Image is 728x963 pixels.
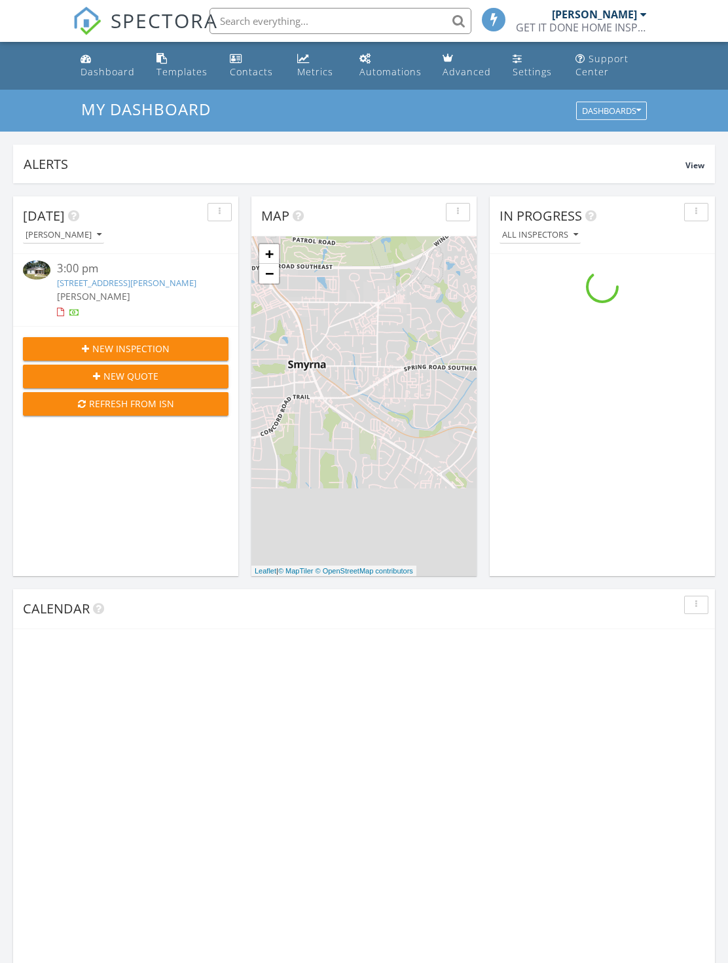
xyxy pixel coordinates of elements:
[23,600,90,617] span: Calendar
[500,227,581,244] button: All Inspectors
[73,18,218,45] a: SPECTORA
[75,47,141,84] a: Dashboard
[443,65,491,78] div: Advanced
[297,65,333,78] div: Metrics
[516,21,647,34] div: GET IT DONE HOME INSPECTIONS
[576,102,647,120] button: Dashboards
[23,337,228,361] button: New Inspection
[507,47,559,84] a: Settings
[156,65,208,78] div: Templates
[209,8,471,34] input: Search everything...
[552,8,637,21] div: [PERSON_NAME]
[92,342,170,355] span: New Inspection
[33,397,218,410] div: Refresh from ISN
[354,47,427,84] a: Automations (Basic)
[278,567,314,575] a: © MapTiler
[151,47,214,84] a: Templates
[23,365,228,388] button: New Quote
[23,392,228,416] button: Refresh from ISN
[685,160,704,171] span: View
[57,277,196,289] a: [STREET_ADDRESS][PERSON_NAME]
[26,230,101,240] div: [PERSON_NAME]
[81,65,135,78] div: Dashboard
[261,207,289,225] span: Map
[111,7,218,34] span: SPECTORA
[582,107,641,116] div: Dashboards
[259,264,279,283] a: Zoom out
[23,227,104,244] button: [PERSON_NAME]
[103,369,158,383] span: New Quote
[23,261,50,279] img: 9578396%2Fcover_photos%2FCtVo8bVMeFU4RDAzsLgQ%2Fsmall.jpg
[23,261,228,319] a: 3:00 pm [STREET_ADDRESS][PERSON_NAME] [PERSON_NAME]
[502,230,578,240] div: All Inspectors
[575,52,628,78] div: Support Center
[500,207,582,225] span: In Progress
[259,244,279,264] a: Zoom in
[57,290,130,302] span: [PERSON_NAME]
[316,567,413,575] a: © OpenStreetMap contributors
[81,98,211,120] span: My Dashboard
[513,65,552,78] div: Settings
[251,566,416,577] div: |
[359,65,422,78] div: Automations
[24,155,685,173] div: Alerts
[570,47,653,84] a: Support Center
[73,7,101,35] img: The Best Home Inspection Software - Spectora
[23,207,65,225] span: [DATE]
[255,567,276,575] a: Leaflet
[437,47,498,84] a: Advanced
[225,47,282,84] a: Contacts
[57,261,211,277] div: 3:00 pm
[292,47,343,84] a: Metrics
[230,65,273,78] div: Contacts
